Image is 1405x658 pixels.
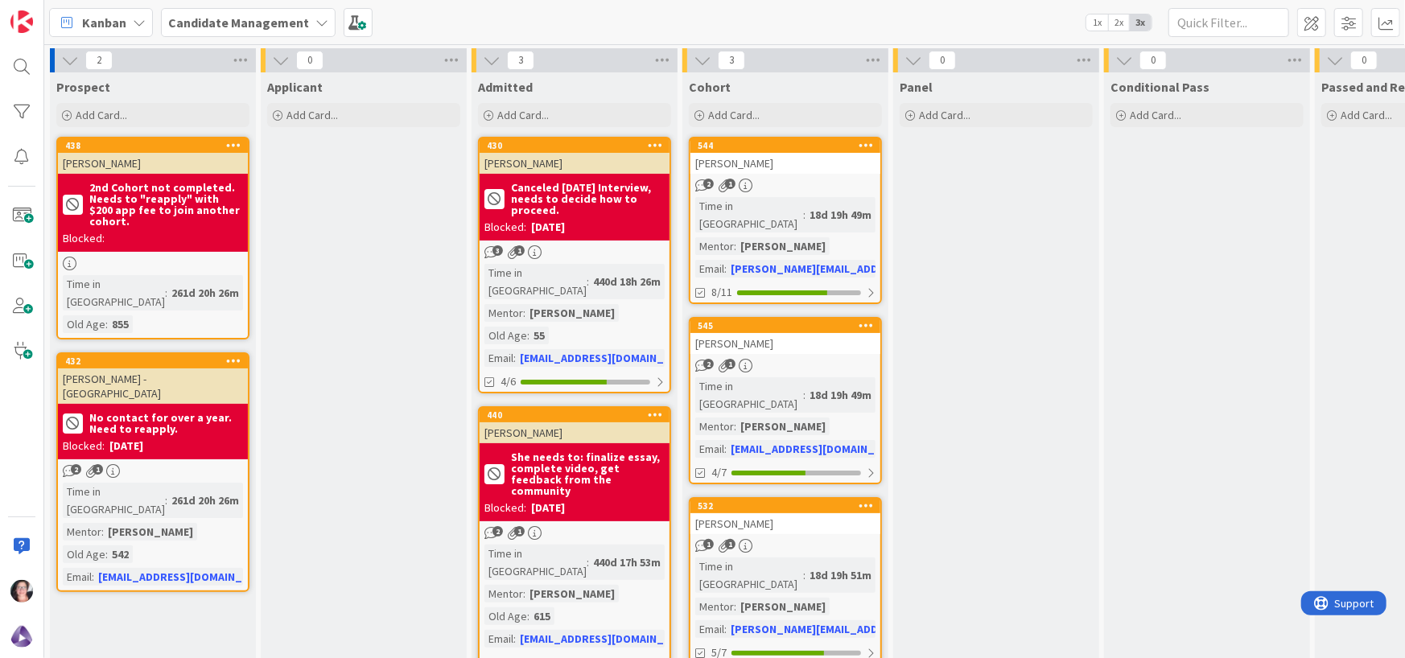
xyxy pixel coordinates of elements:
[900,79,933,95] span: Panel
[296,51,323,70] span: 0
[734,417,736,435] span: :
[514,245,525,256] span: 1
[690,138,880,153] div: 544
[734,598,736,615] span: :
[501,373,516,390] span: 4/6
[1168,8,1289,37] input: Quick Filter...
[690,499,880,513] div: 532
[58,354,248,368] div: 432
[731,261,992,276] a: [PERSON_NAME][EMAIL_ADDRESS][DOMAIN_NAME]
[63,230,105,247] div: Blocked:
[484,585,523,602] div: Mentor
[718,51,745,70] span: 3
[1139,51,1167,70] span: 0
[806,566,876,584] div: 18d 19h 51m
[63,483,165,518] div: Time in [GEOGRAPHIC_DATA]
[695,620,724,638] div: Email
[492,245,503,256] span: 3
[63,568,92,586] div: Email
[589,273,665,290] div: 440d 18h 26m
[58,153,248,174] div: [PERSON_NAME]
[484,545,587,580] div: Time in [GEOGRAPHIC_DATA]
[484,500,526,516] div: Blocked:
[803,206,806,224] span: :
[725,539,735,549] span: 1
[108,545,133,563] div: 542
[690,153,880,174] div: [PERSON_NAME]
[168,14,309,31] b: Candidate Management
[695,237,734,255] div: Mentor
[806,386,876,404] div: 18d 19h 49m
[734,237,736,255] span: :
[10,580,33,602] img: SD
[58,368,248,404] div: [PERSON_NAME] - [GEOGRAPHIC_DATA]
[165,491,167,509] span: :
[725,179,735,189] span: 1
[531,219,565,236] div: [DATE]
[497,108,549,122] span: Add Card...
[703,359,714,369] span: 2
[736,598,830,615] div: [PERSON_NAME]
[105,315,108,333] span: :
[527,607,529,625] span: :
[484,264,587,299] div: Time in [GEOGRAPHIC_DATA]
[484,219,526,236] div: Blocked:
[703,179,714,189] span: 2
[56,79,110,95] span: Prospect
[93,464,103,475] span: 1
[1086,14,1108,31] span: 1x
[286,108,338,122] span: Add Card...
[520,631,696,646] a: [EMAIL_ADDRESS][DOMAIN_NAME]
[478,79,533,95] span: Admitted
[690,499,880,534] div: 532[PERSON_NAME]
[689,79,731,95] span: Cohort
[525,304,619,322] div: [PERSON_NAME]
[92,568,94,586] span: :
[731,622,992,636] a: [PERSON_NAME][EMAIL_ADDRESS][DOMAIN_NAME]
[695,557,803,593] div: Time in [GEOGRAPHIC_DATA]
[58,138,248,174] div: 438[PERSON_NAME]
[484,349,513,367] div: Email
[523,304,525,322] span: :
[529,327,549,344] div: 55
[109,438,143,454] div: [DATE]
[1130,108,1181,122] span: Add Card...
[480,422,670,443] div: [PERSON_NAME]
[82,13,126,32] span: Kanban
[487,140,670,151] div: 430
[529,607,554,625] div: 615
[167,284,243,302] div: 261d 20h 26m
[89,412,243,434] b: No contact for over a year. Need to reapply.
[724,620,727,638] span: :
[104,523,197,541] div: [PERSON_NAME]
[76,108,127,122] span: Add Card...
[63,315,105,333] div: Old Age
[525,585,619,602] div: [PERSON_NAME]
[711,284,732,301] span: 8/11
[98,570,274,584] a: [EMAIL_ADDRESS][DOMAIN_NAME]
[63,523,101,541] div: Mentor
[724,440,727,458] span: :
[10,10,33,33] img: Visit kanbanzone.com
[698,500,880,512] div: 532
[736,417,830,435] div: [PERSON_NAME]
[731,442,907,456] a: [EMAIL_ADDRESS][DOMAIN_NAME]
[711,464,727,481] span: 4/7
[480,138,670,153] div: 430
[690,319,880,333] div: 545
[63,545,105,563] div: Old Age
[690,138,880,174] div: 544[PERSON_NAME]
[71,464,81,475] span: 2
[589,553,665,571] div: 440d 17h 53m
[63,275,165,310] div: Time in [GEOGRAPHIC_DATA]
[708,108,760,122] span: Add Card...
[484,304,523,322] div: Mentor
[1350,51,1378,70] span: 0
[695,417,734,435] div: Mentor
[10,625,33,648] img: avatar
[587,553,589,571] span: :
[703,539,714,549] span: 1
[695,377,803,413] div: Time in [GEOGRAPHIC_DATA]
[695,260,724,278] div: Email
[690,513,880,534] div: [PERSON_NAME]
